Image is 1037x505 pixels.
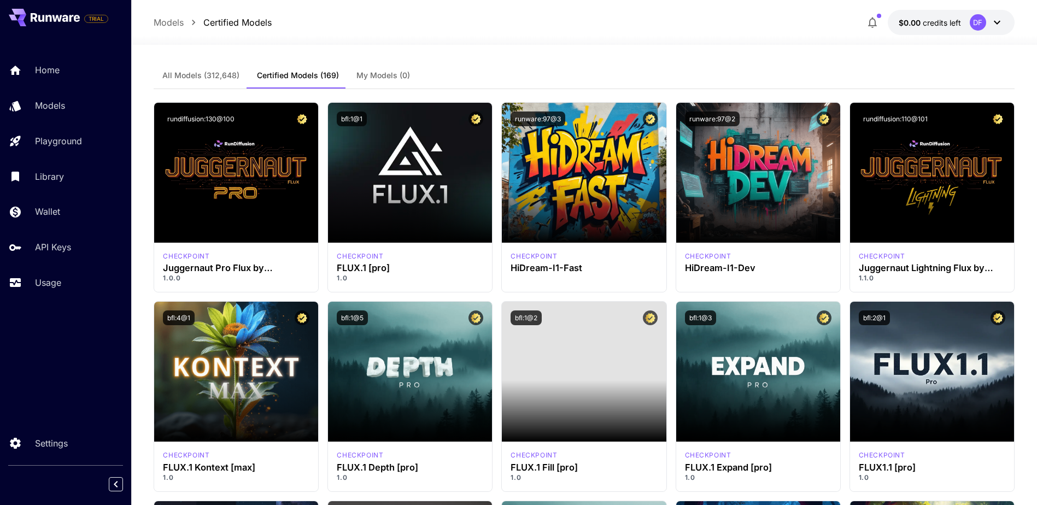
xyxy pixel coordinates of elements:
p: checkpoint [511,450,557,460]
button: bfl:4@1 [163,310,195,325]
p: 1.0 [511,473,657,483]
p: API Keys [35,240,71,254]
a: Certified Models [203,16,272,29]
p: 1.0 [685,473,831,483]
div: fluxpro [511,450,557,460]
h3: HiDream-I1-Dev [685,263,831,273]
p: checkpoint [685,251,731,261]
h3: FLUX.1 Depth [pro] [337,462,483,473]
p: Home [35,63,60,77]
p: Models [35,99,65,112]
p: Library [35,170,64,183]
h3: Juggernaut Lightning Flux by RunDiffusion [859,263,1005,273]
button: Certified Model – Vetted for best performance and includes a commercial license. [468,111,483,126]
p: 1.0 [337,273,483,283]
p: Settings [35,437,68,450]
div: HiDream Dev [685,251,731,261]
h3: HiDream-I1-Fast [511,263,657,273]
button: bfl:1@3 [685,310,716,325]
h3: FLUX.1 Expand [pro] [685,462,831,473]
p: checkpoint [163,450,209,460]
button: bfl:1@1 [337,111,367,126]
button: runware:97@2 [685,111,740,126]
p: checkpoint [685,450,731,460]
button: $0.00DF [888,10,1015,35]
p: checkpoint [163,251,209,261]
h3: FLUX.1 Fill [pro] [511,462,657,473]
button: bfl:1@2 [511,310,542,325]
span: Certified Models (169) [257,71,339,80]
p: checkpoint [859,450,905,460]
div: fluxpro [337,251,383,261]
button: Collapse sidebar [109,477,123,491]
p: 1.0.0 [163,273,309,283]
span: All Models (312,648) [162,71,239,80]
button: rundiffusion:110@101 [859,111,932,126]
p: checkpoint [859,251,905,261]
span: credits left [923,18,961,27]
p: checkpoint [337,251,383,261]
button: Certified Model – Vetted for best performance and includes a commercial license. [643,310,658,325]
button: Certified Model – Vetted for best performance and includes a commercial license. [991,111,1005,126]
button: Certified Model – Vetted for best performance and includes a commercial license. [991,310,1005,325]
div: FLUX.1 Kontext [max] [163,450,209,460]
p: Wallet [35,205,60,218]
p: 1.1.0 [859,273,1005,283]
span: TRIAL [85,15,108,23]
p: 1.0 [337,473,483,483]
button: bfl:2@1 [859,310,890,325]
button: Certified Model – Vetted for best performance and includes a commercial license. [643,111,658,126]
span: Add your payment card to enable full platform functionality. [84,12,108,25]
div: HiDream Fast [511,251,557,261]
p: Usage [35,276,61,289]
div: fluxpro [685,450,731,460]
div: Collapse sidebar [117,474,131,494]
h3: FLUX.1 Kontext [max] [163,462,309,473]
p: checkpoint [511,251,557,261]
button: runware:97@3 [511,111,565,126]
div: $0.00 [899,17,961,28]
button: Certified Model – Vetted for best performance and includes a commercial license. [468,310,483,325]
span: My Models (0) [356,71,410,80]
p: 1.0 [163,473,309,483]
nav: breadcrumb [154,16,272,29]
button: Certified Model – Vetted for best performance and includes a commercial license. [817,310,831,325]
button: bfl:1@5 [337,310,368,325]
div: FLUX.1 D [163,251,209,261]
p: Playground [35,134,82,148]
button: Certified Model – Vetted for best performance and includes a commercial license. [817,111,831,126]
h3: Juggernaut Pro Flux by RunDiffusion [163,263,309,273]
div: DF [970,14,986,31]
h3: FLUX.1 [pro] [337,263,483,273]
h3: FLUX1.1 [pro] [859,462,1005,473]
p: checkpoint [337,450,383,460]
div: fluxpro [859,450,905,460]
span: $0.00 [899,18,923,27]
div: FLUX.1 D [859,251,905,261]
p: 1.0 [859,473,1005,483]
a: Models [154,16,184,29]
button: Certified Model – Vetted for best performance and includes a commercial license. [295,310,309,325]
button: rundiffusion:130@100 [163,111,239,126]
button: Certified Model – Vetted for best performance and includes a commercial license. [295,111,309,126]
div: fluxpro [337,450,383,460]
